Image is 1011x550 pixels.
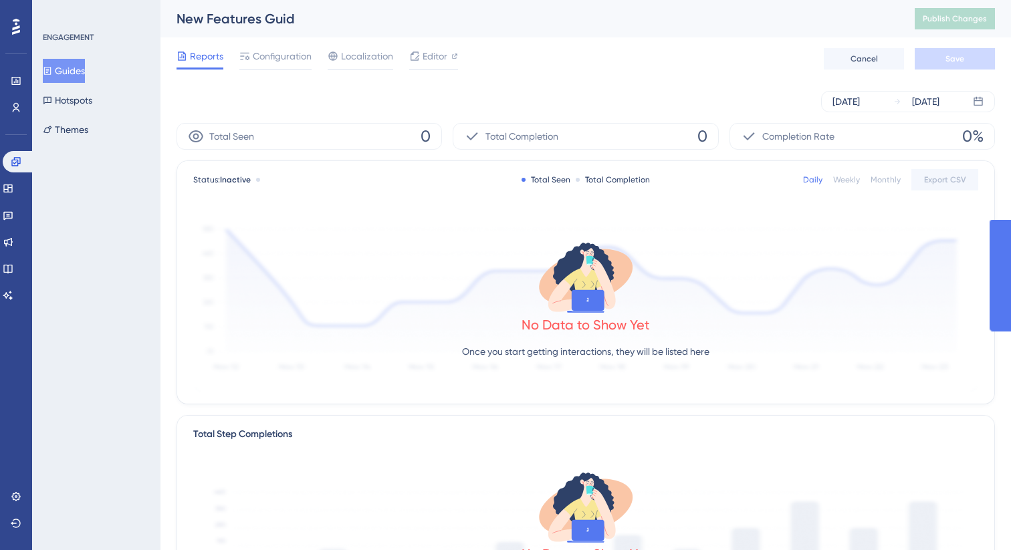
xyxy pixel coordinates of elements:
[193,174,251,185] span: Status:
[871,174,901,185] div: Monthly
[522,315,650,334] div: No Data to Show Yet
[762,128,834,144] span: Completion Rate
[803,174,822,185] div: Daily
[190,48,223,64] span: Reports
[423,48,447,64] span: Editor
[341,48,393,64] span: Localization
[832,94,860,110] div: [DATE]
[220,175,251,184] span: Inactive
[923,13,987,24] span: Publish Changes
[912,94,939,110] div: [DATE]
[924,174,966,185] span: Export CSV
[697,126,707,147] span: 0
[915,8,995,29] button: Publish Changes
[43,118,88,142] button: Themes
[253,48,312,64] span: Configuration
[962,126,984,147] span: 0%
[462,343,709,360] p: Once you start getting interactions, they will be listed here
[833,174,860,185] div: Weekly
[421,126,431,147] span: 0
[576,174,650,185] div: Total Completion
[43,59,85,83] button: Guides
[824,48,904,70] button: Cancel
[485,128,558,144] span: Total Completion
[209,128,254,144] span: Total Seen
[911,169,978,190] button: Export CSV
[177,9,881,28] div: New Features Guid
[43,32,94,43] div: ENGAGEMENT
[915,48,995,70] button: Save
[955,497,995,537] iframe: UserGuiding AI Assistant Launcher
[945,53,964,64] span: Save
[522,174,570,185] div: Total Seen
[851,53,878,64] span: Cancel
[193,426,292,442] div: Total Step Completions
[43,88,92,112] button: Hotspots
